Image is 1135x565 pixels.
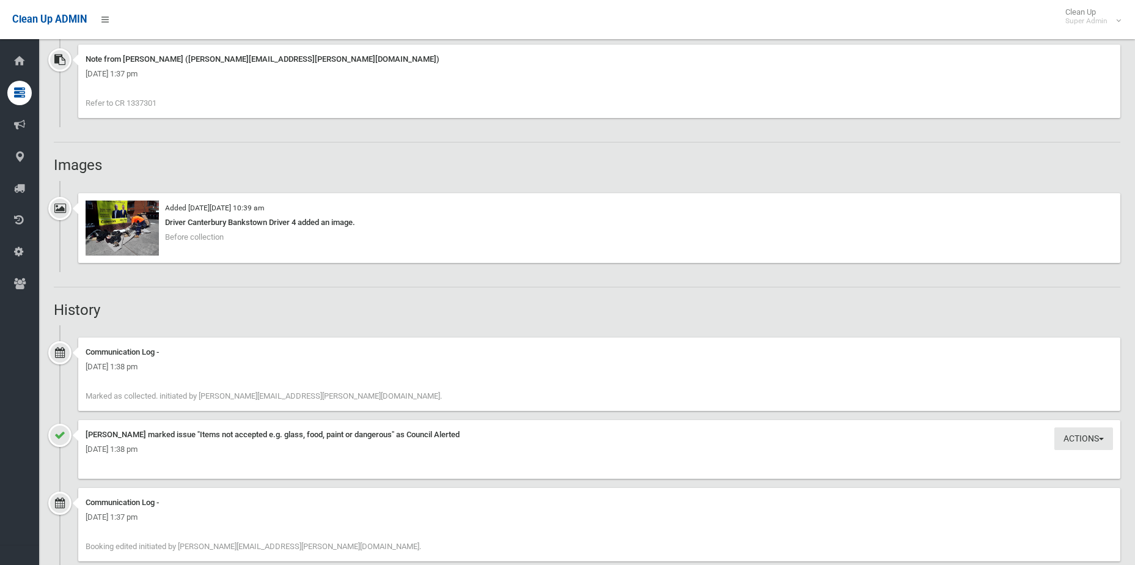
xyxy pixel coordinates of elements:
[86,391,442,401] span: Marked as collected. initiated by [PERSON_NAME][EMAIL_ADDRESS][PERSON_NAME][DOMAIN_NAME].
[86,427,1113,442] div: [PERSON_NAME] marked issue "Items not accepted e.g. glass, food, paint or dangerous" as Council A...
[86,52,1113,67] div: Note from [PERSON_NAME] ([PERSON_NAME][EMAIL_ADDRESS][PERSON_NAME][DOMAIN_NAME])
[54,302,1120,318] h2: History
[12,13,87,25] span: Clean Up ADMIN
[1065,17,1107,26] small: Super Admin
[165,204,264,212] small: Added [DATE][DATE] 10:39 am
[86,67,1113,81] div: [DATE] 1:37 pm
[86,215,1113,230] div: Driver Canterbury Bankstown Driver 4 added an image.
[86,542,421,551] span: Booking edited initiated by [PERSON_NAME][EMAIL_ADDRESS][PERSON_NAME][DOMAIN_NAME].
[86,495,1113,510] div: Communication Log -
[86,510,1113,525] div: [DATE] 1:37 pm
[54,157,1120,173] h2: Images
[165,232,224,242] span: Before collection
[1059,7,1120,26] span: Clean Up
[86,201,159,256] img: 2025-10-0310.38.546507744743684243008.jpg
[1054,427,1113,450] button: Actions
[86,442,1113,457] div: [DATE] 1:38 pm
[86,360,1113,374] div: [DATE] 1:38 pm
[86,98,156,108] span: Refer to CR 1337301
[86,345,1113,360] div: Communication Log -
